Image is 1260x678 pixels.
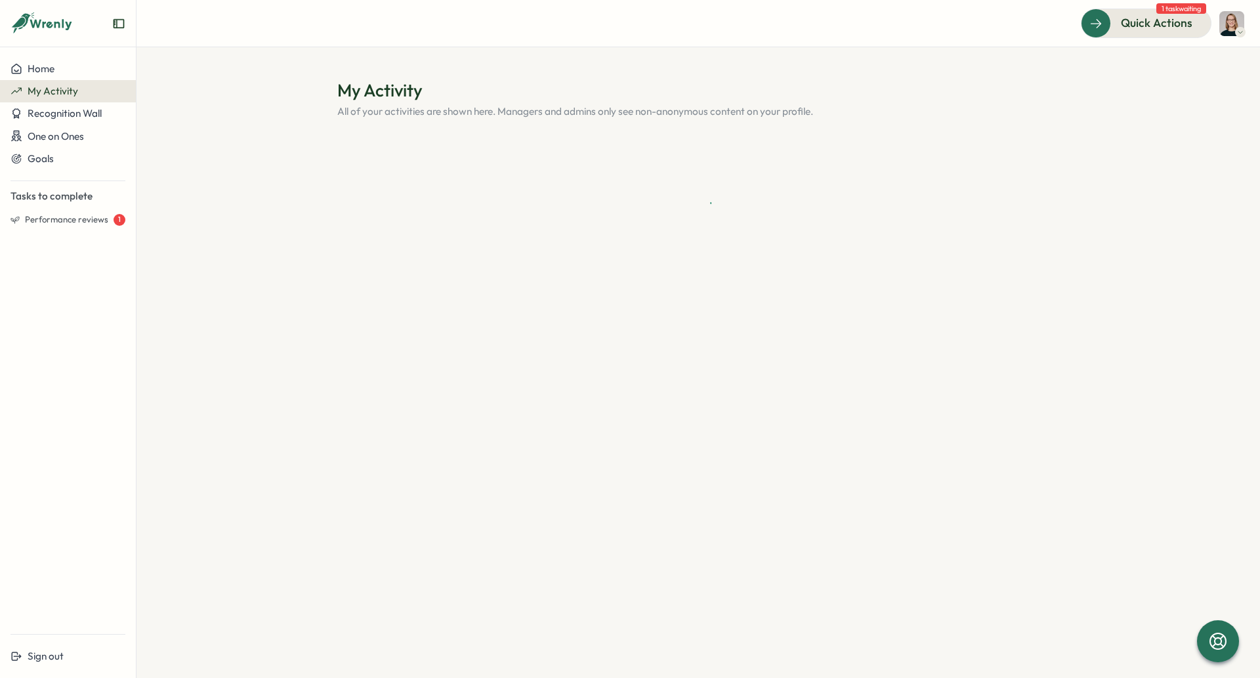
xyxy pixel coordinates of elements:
[28,85,78,97] span: My Activity
[28,650,64,662] span: Sign out
[25,214,108,226] span: Performance reviews
[28,107,102,119] span: Recognition Wall
[1219,11,1244,36] img: Kerstin Manninger
[10,189,125,203] p: Tasks to complete
[114,214,125,226] div: 1
[28,152,54,165] span: Goals
[1081,9,1211,37] button: Quick Actions
[337,104,1059,119] p: All of your activities are shown here. Managers and admins only see non-anonymous content on your...
[28,130,84,142] span: One on Ones
[1156,3,1206,14] span: 1 task waiting
[28,62,54,75] span: Home
[1121,14,1192,32] span: Quick Actions
[112,17,125,30] button: Expand sidebar
[337,79,1059,102] h1: My Activity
